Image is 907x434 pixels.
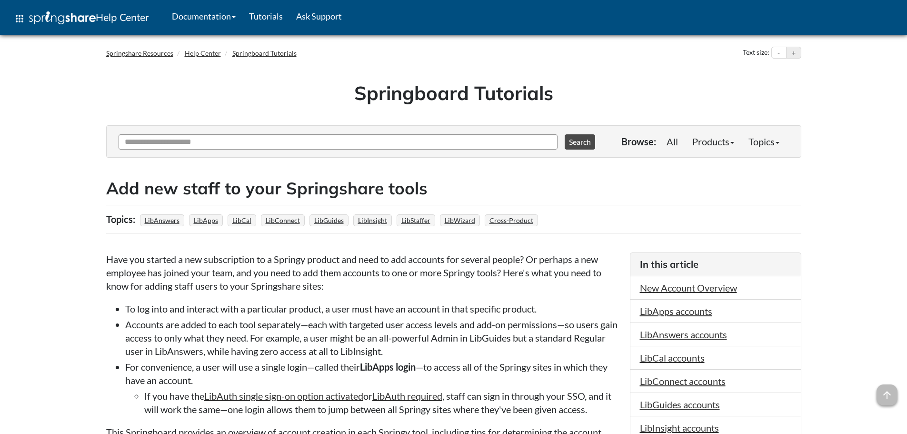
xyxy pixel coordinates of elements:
a: LibAuth single sign-on option activated [204,390,363,402]
a: LibAuth required [372,390,442,402]
a: Ask Support [289,4,349,28]
li: For convenience, a user will use a single login—called their —to access all of the Springy sites ... [125,360,620,416]
a: LibAnswers accounts [640,329,727,340]
a: Topics [741,132,787,151]
a: Products [685,132,741,151]
strong: LibApps login [360,361,416,373]
a: LibStaffer [400,213,432,227]
button: Search [565,134,595,150]
a: LibWizard [443,213,477,227]
span: Help Center [96,11,149,23]
span: arrow_upward [877,384,897,405]
h1: Springboard Tutorials [113,80,794,106]
a: Springboard Tutorials [232,49,297,57]
a: Documentation [165,4,242,28]
a: Springshare Resources [106,49,173,57]
a: LibGuides accounts [640,399,720,410]
a: LibInsight [357,213,389,227]
p: Browse: [621,135,656,148]
a: LibCal [231,213,253,227]
a: Help Center [185,49,221,57]
a: Tutorials [242,4,289,28]
li: To log into and interact with a particular product, a user must have an account in that specific ... [125,302,620,315]
a: LibGuides [313,213,345,227]
div: Text size: [741,47,771,59]
a: arrow_upward [877,385,897,397]
span: apps [14,13,25,24]
h2: Add new staff to your Springshare tools [106,177,801,200]
p: Have you started a new subscription to a Springy product and need to add accounts for several peo... [106,252,620,293]
h3: In this article [640,258,791,271]
a: LibConnect accounts [640,375,726,387]
a: LibApps accounts [640,305,712,317]
a: apps Help Center [7,4,156,33]
a: LibConnect [264,213,301,227]
button: Increase text size [787,47,801,59]
img: Springshare [29,11,96,24]
a: All [659,132,685,151]
a: LibApps [192,213,219,227]
li: If you have the or , staff can sign in through your SSO, and it will work the same—one login allo... [144,389,620,416]
div: Topics: [106,210,138,228]
a: Cross-Product [488,213,535,227]
li: Accounts are added to each tool separately—each with targeted user access levels and add-on permi... [125,318,620,358]
a: LibInsight accounts [640,422,719,434]
a: New Account Overview [640,282,737,293]
a: LibCal accounts [640,352,705,363]
a: LibAnswers [143,213,181,227]
button: Decrease text size [772,47,786,59]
